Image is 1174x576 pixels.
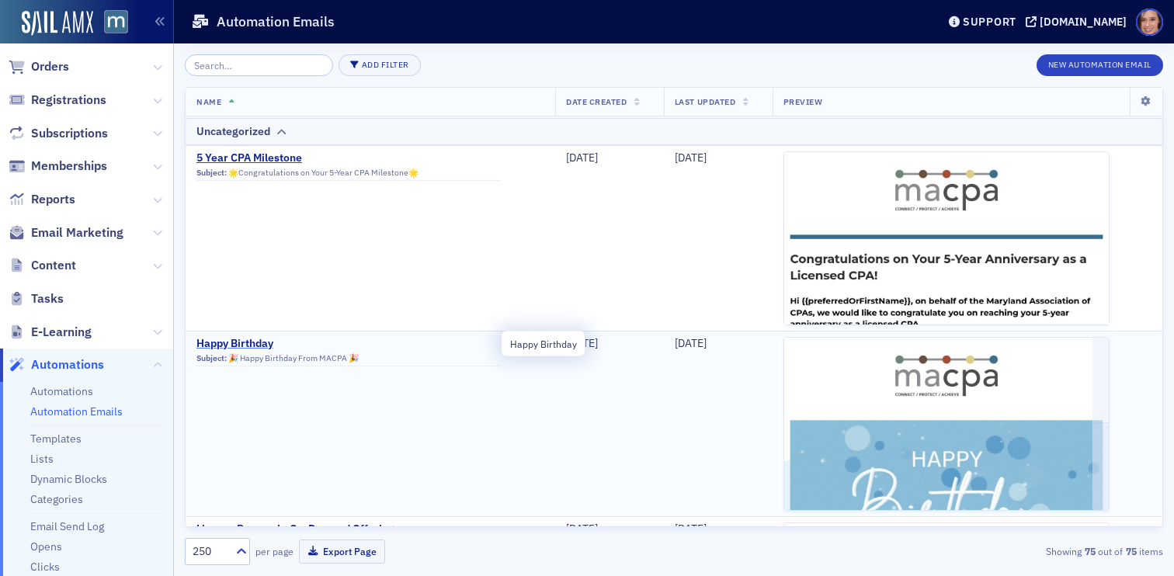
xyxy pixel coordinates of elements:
[9,158,107,175] a: Memberships
[675,522,707,536] span: [DATE]
[31,125,108,142] span: Subscriptions
[783,96,823,107] span: Preview
[30,384,93,398] a: Automations
[30,540,62,553] a: Opens
[30,519,104,533] a: Email Send Log
[9,257,76,274] a: Content
[217,12,335,31] h1: Automation Emails
[9,191,75,208] a: Reports
[339,54,421,76] button: Add Filter
[196,337,501,351] a: Happy Birthday
[9,125,108,142] a: Subscriptions
[31,290,64,307] span: Tasks
[196,353,501,367] div: 🎉 Happy Birthday From MACPA 🎉
[30,452,54,466] a: Lists
[104,10,128,34] img: SailAMX
[31,356,104,373] span: Automations
[196,522,501,536] a: License Renewal - On-Demand Offerings
[31,191,75,208] span: Reports
[1037,57,1164,71] a: New Automation Email
[196,96,221,107] span: Name
[196,168,227,178] span: Subject:
[1040,15,1127,29] div: [DOMAIN_NAME]
[1136,9,1163,36] span: Profile
[196,151,501,165] a: 5 Year CPA Milestone
[30,472,107,486] a: Dynamic Blocks
[31,257,76,274] span: Content
[185,54,333,76] input: Search…
[22,11,93,36] img: SailAMX
[31,58,69,75] span: Orders
[1026,16,1132,27] button: [DOMAIN_NAME]
[566,522,598,536] span: [DATE]
[193,543,227,560] div: 250
[9,356,104,373] a: Automations
[963,15,1016,29] div: Support
[30,432,82,446] a: Templates
[1082,544,1098,558] strong: 75
[848,544,1163,558] div: Showing out of items
[299,540,385,564] button: Export Page
[196,168,501,182] div: 🌟Congratulations on Your 5-Year CPA Milestone🌟
[9,92,106,109] a: Registrations
[1037,54,1164,76] button: New Automation Email
[9,290,64,307] a: Tasks
[501,331,585,357] div: Happy Birthday
[1123,544,1139,558] strong: 75
[9,324,92,341] a: E-Learning
[566,96,627,107] span: Date Created
[675,151,707,165] span: [DATE]
[196,353,227,363] span: Subject:
[30,492,83,506] a: Categories
[30,560,60,574] a: Clicks
[675,96,735,107] span: Last Updated
[566,151,598,165] span: [DATE]
[9,58,69,75] a: Orders
[31,158,107,175] span: Memberships
[93,10,128,36] a: View Homepage
[675,336,707,350] span: [DATE]
[31,324,92,341] span: E-Learning
[196,123,270,140] div: Uncategorized
[31,92,106,109] span: Registrations
[31,224,123,241] span: Email Marketing
[9,224,123,241] a: Email Marketing
[30,404,123,418] a: Automation Emails
[255,544,293,558] label: per page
